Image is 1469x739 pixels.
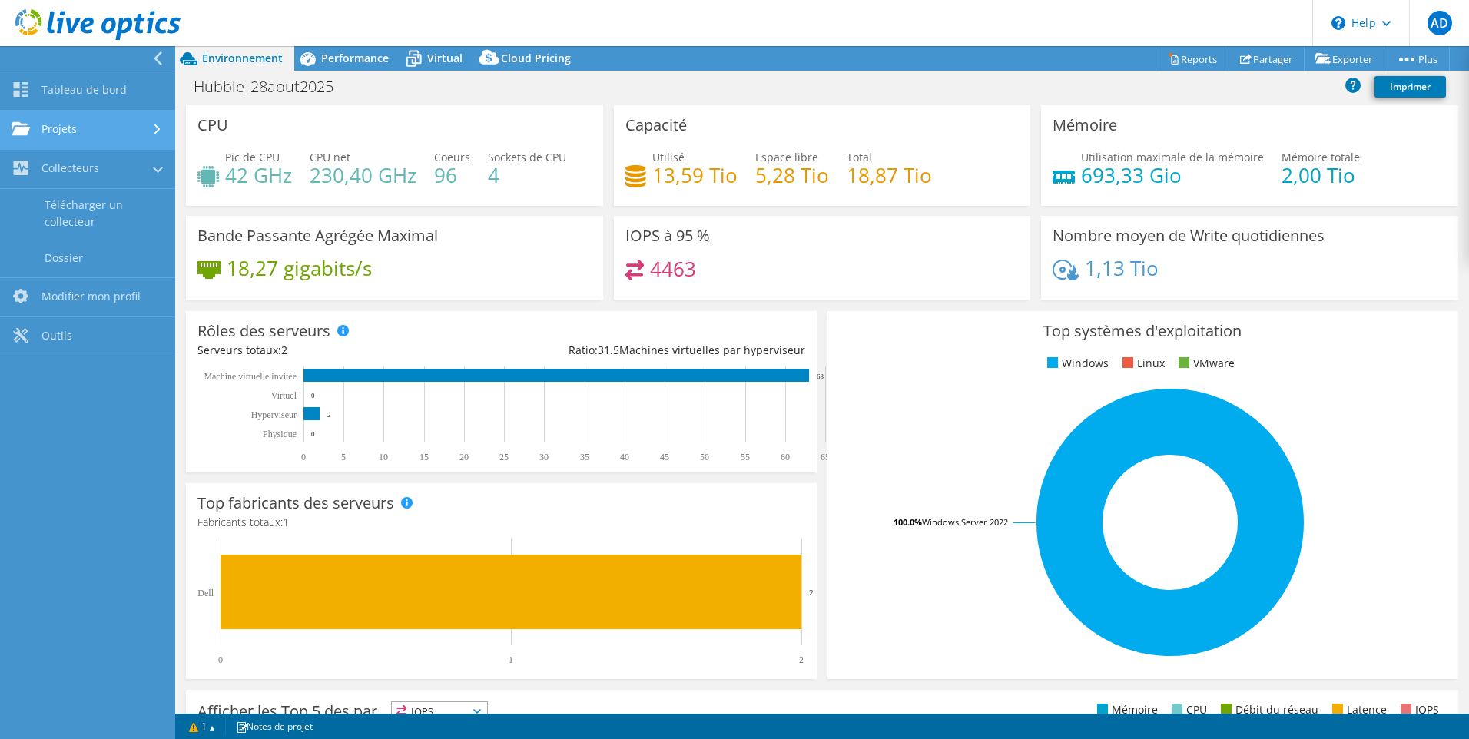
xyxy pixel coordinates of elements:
[488,150,566,164] span: Sockets de CPU
[310,150,350,164] span: CPU net
[1053,227,1325,244] h3: Nombre moyen de Write quotidiennes
[755,167,829,184] h4: 5,28 Tio
[218,654,223,665] text: 0
[809,588,814,597] text: 2
[311,430,315,438] text: 0
[1328,701,1387,718] li: Latence
[204,371,297,382] tspan: Machine virtuelle invitée
[1081,150,1264,164] span: Utilisation maximale de la mémoire
[1119,355,1165,372] li: Linux
[1331,16,1345,30] svg: \n
[197,342,501,359] div: Serveurs totaux:
[434,150,470,164] span: Coeurs
[225,717,323,736] a: Notes de projet
[1282,150,1360,164] span: Mémoire totale
[660,452,669,462] text: 45
[501,342,804,359] div: Ratio: Machines virtuelles par hyperviseur
[620,452,629,462] text: 40
[459,452,469,462] text: 20
[488,167,566,184] h4: 4
[821,452,830,462] text: 65
[1081,167,1264,184] h4: 693,33 Gio
[327,411,331,419] text: 2
[781,452,790,462] text: 60
[1374,76,1446,98] a: Imprimer
[392,702,487,721] span: IOPS
[1217,701,1318,718] li: Débit du réseau
[301,452,306,462] text: 0
[625,227,710,244] h3: IOPS à 95 %
[817,373,824,380] text: 63
[1384,47,1450,71] a: Plus
[894,516,922,528] tspan: 100.0%
[1428,11,1452,35] span: AD
[539,452,549,462] text: 30
[427,51,463,65] span: Virtual
[755,150,818,164] span: Espace libre
[1175,355,1235,372] li: VMware
[263,429,297,439] text: Physique
[419,452,429,462] text: 15
[341,452,346,462] text: 5
[1043,355,1109,372] li: Windows
[187,78,357,95] h1: Hubble_28aout2025
[281,343,287,357] span: 2
[847,167,932,184] h4: 18,87 Tio
[271,390,297,401] text: Virtuel
[1093,701,1158,718] li: Mémoire
[251,409,297,420] text: Hyperviseur
[197,514,805,531] h4: Fabricants totaux:
[741,452,750,462] text: 55
[1282,167,1360,184] h4: 2,00 Tio
[379,452,388,462] text: 10
[839,323,1447,340] h3: Top systèmes d'exploitation
[580,452,589,462] text: 35
[1053,117,1117,134] h3: Mémoire
[1085,260,1159,277] h4: 1,13 Tio
[652,150,685,164] span: Utilisé
[227,260,372,277] h4: 18,27 gigabits/s
[501,51,571,65] span: Cloud Pricing
[1229,47,1305,71] a: Partager
[1397,701,1439,718] li: IOPS
[197,588,214,598] text: Dell
[700,452,709,462] text: 50
[311,392,315,399] text: 0
[178,717,226,736] a: 1
[225,167,292,184] h4: 42 GHz
[499,452,509,462] text: 25
[197,323,330,340] h3: Rôles des serveurs
[509,654,513,665] text: 1
[799,654,804,665] text: 2
[1304,47,1384,71] a: Exporter
[197,117,228,134] h3: CPU
[283,515,289,529] span: 1
[1156,47,1229,71] a: Reports
[225,150,280,164] span: Pic de CPU
[650,260,696,277] h4: 4463
[625,117,687,134] h3: Capacité
[202,51,283,65] span: Environnement
[197,495,394,512] h3: Top fabricants des serveurs
[922,516,1008,528] tspan: Windows Server 2022
[1168,701,1207,718] li: CPU
[652,167,738,184] h4: 13,59 Tio
[434,167,470,184] h4: 96
[197,227,438,244] h3: Bande Passante Agrégée Maximal
[598,343,619,357] span: 31.5
[847,150,872,164] span: Total
[310,167,416,184] h4: 230,40 GHz
[321,51,389,65] span: Performance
